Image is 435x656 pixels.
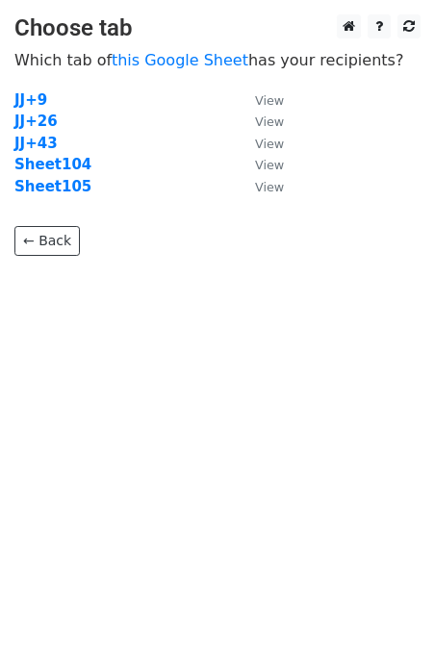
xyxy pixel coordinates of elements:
small: View [255,180,284,194]
a: View [236,91,284,109]
small: View [255,158,284,172]
a: ← Back [14,226,80,256]
a: Sheet104 [14,156,91,173]
a: this Google Sheet [112,51,248,69]
a: View [236,135,284,152]
small: View [255,114,284,129]
a: JJ+9 [14,91,47,109]
a: View [236,178,284,195]
a: JJ+43 [14,135,58,152]
small: View [255,93,284,108]
a: Sheet105 [14,178,91,195]
a: View [236,156,284,173]
small: View [255,137,284,151]
a: JJ+26 [14,113,58,130]
a: View [236,113,284,130]
h3: Choose tab [14,14,421,42]
p: Which tab of has your recipients? [14,50,421,70]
